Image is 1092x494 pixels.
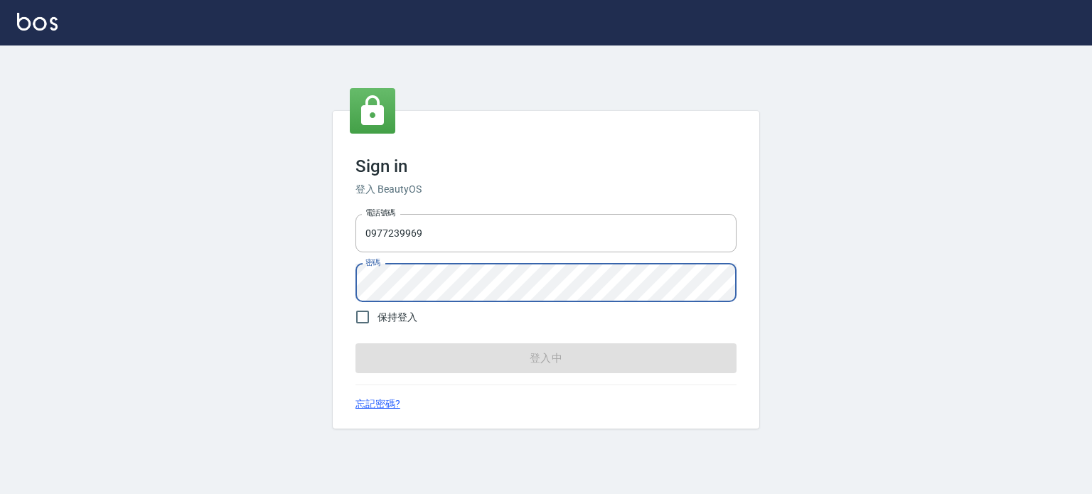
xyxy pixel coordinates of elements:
[365,208,395,218] label: 電話號碼
[355,156,737,176] h3: Sign in
[378,310,417,325] span: 保持登入
[355,397,400,412] a: 忘記密碼?
[365,257,380,268] label: 密碼
[17,13,58,31] img: Logo
[355,182,737,197] h6: 登入 BeautyOS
